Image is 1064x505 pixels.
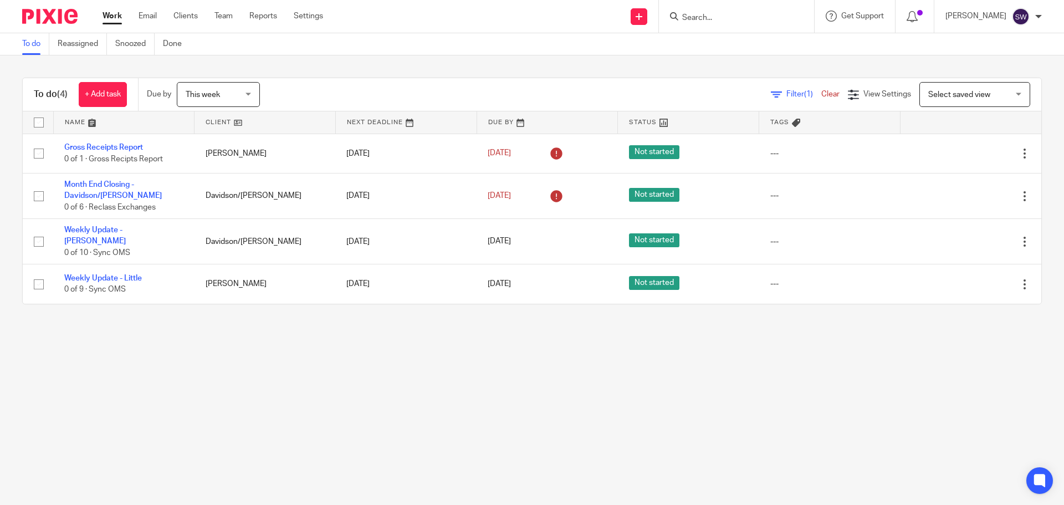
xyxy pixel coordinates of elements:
[79,82,127,107] a: + Add task
[786,90,821,98] span: Filter
[64,249,130,257] span: 0 of 10 · Sync OMS
[629,233,679,247] span: Not started
[115,33,155,55] a: Snoozed
[249,11,277,22] a: Reports
[629,276,679,290] span: Not started
[1012,8,1030,25] img: svg%3E
[58,33,107,55] a: Reassigned
[64,274,142,282] a: Weekly Update - Little
[629,188,679,202] span: Not started
[195,219,336,264] td: Davidson/[PERSON_NAME]
[64,203,156,211] span: 0 of 6 · Reclass Exchanges
[195,264,336,304] td: [PERSON_NAME]
[294,11,323,22] a: Settings
[335,173,477,218] td: [DATE]
[64,155,163,163] span: 0 of 1 · Gross Recipts Report
[488,150,511,157] span: [DATE]
[64,286,126,294] span: 0 of 9 · Sync OMS
[57,90,68,99] span: (4)
[335,134,477,173] td: [DATE]
[770,119,789,125] span: Tags
[770,278,889,289] div: ---
[821,90,840,98] a: Clear
[488,238,511,246] span: [DATE]
[488,192,511,200] span: [DATE]
[22,33,49,55] a: To do
[770,148,889,159] div: ---
[186,91,220,99] span: This week
[195,134,336,173] td: [PERSON_NAME]
[770,236,889,247] div: ---
[629,145,679,159] span: Not started
[928,91,990,99] span: Select saved view
[64,226,126,245] a: Weekly Update - [PERSON_NAME]
[139,11,157,22] a: Email
[335,264,477,304] td: [DATE]
[804,90,813,98] span: (1)
[335,219,477,264] td: [DATE]
[163,33,190,55] a: Done
[945,11,1006,22] p: [PERSON_NAME]
[841,12,884,20] span: Get Support
[147,89,171,100] p: Due by
[214,11,233,22] a: Team
[195,173,336,218] td: Davidson/[PERSON_NAME]
[22,9,78,24] img: Pixie
[34,89,68,100] h1: To do
[64,181,162,200] a: Month End Closing - Davidson/[PERSON_NAME]
[64,144,143,151] a: Gross Receipts Report
[681,13,781,23] input: Search
[488,280,511,288] span: [DATE]
[173,11,198,22] a: Clients
[863,90,911,98] span: View Settings
[770,190,889,201] div: ---
[103,11,122,22] a: Work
